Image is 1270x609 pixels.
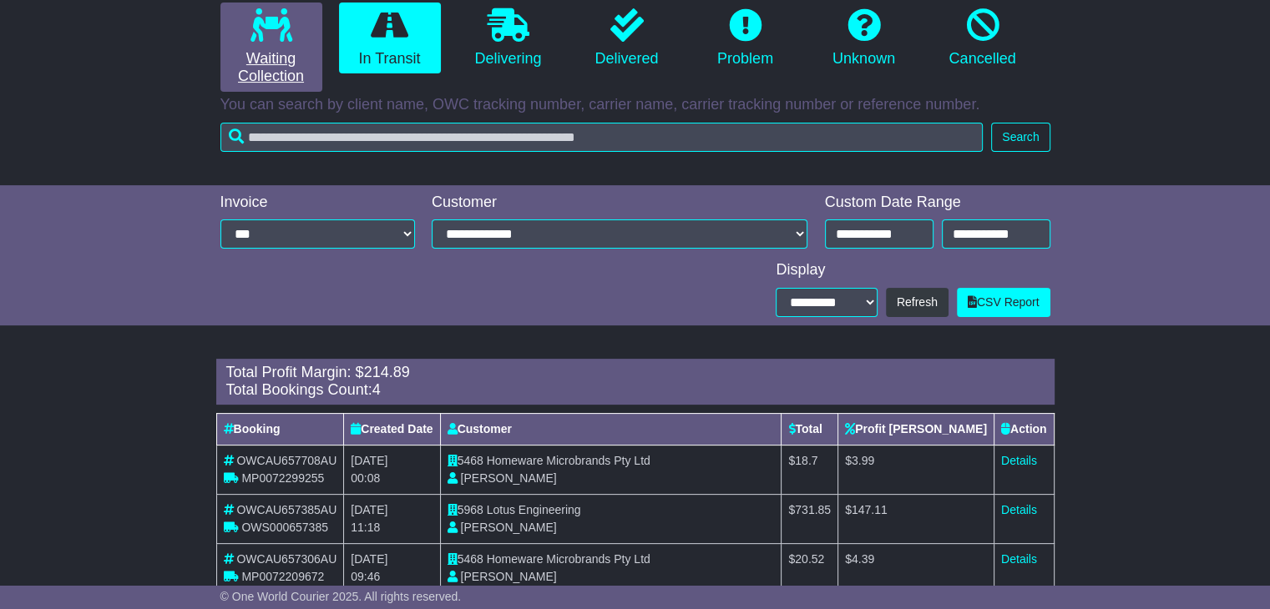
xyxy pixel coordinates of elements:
[351,471,380,485] span: 00:08
[351,454,387,467] span: [DATE]
[1001,503,1037,516] a: Details
[576,3,678,74] a: Delivered
[344,413,440,445] th: Created Date
[838,494,994,543] td: $
[460,471,556,485] span: [PERSON_NAME]
[695,3,797,74] a: Problem
[460,570,556,583] span: [PERSON_NAME]
[236,552,336,566] span: OWCAU657306AU
[364,364,410,380] span: 214.89
[782,445,838,494] td: $
[220,590,462,603] span: © One World Courier 2025. All rights reserved.
[236,503,336,516] span: OWCAU657385AU
[852,454,874,467] span: 3.99
[991,123,1050,152] button: Search
[220,3,322,92] a: Waiting Collection
[220,96,1050,114] p: You can search by client name, OWC tracking number, carrier name, carrier tracking number or refe...
[813,3,915,74] a: Unknown
[372,381,381,398] span: 4
[487,503,581,516] span: Lotus Engineering
[994,413,1054,445] th: Action
[838,413,994,445] th: Profit [PERSON_NAME]
[838,445,994,494] td: $
[458,552,483,566] span: 5468
[852,552,874,566] span: 4.39
[458,454,483,467] span: 5468
[782,494,838,543] td: $
[432,194,808,212] div: Customer
[226,364,1045,382] div: Total Profit Margin: $
[458,3,559,74] a: Delivering
[241,471,324,485] span: MP0072299255
[241,570,324,583] span: MP0072209672
[351,503,387,516] span: [DATE]
[782,413,838,445] th: Total
[440,413,782,445] th: Customer
[782,543,838,592] td: $
[216,413,344,445] th: Booking
[795,503,831,516] span: 731.85
[241,521,328,534] span: OWS000657385
[351,521,380,534] span: 11:18
[886,288,949,317] button: Refresh
[487,454,650,467] span: Homeware Microbrands Pty Ltd
[932,3,1034,74] a: Cancelled
[487,552,650,566] span: Homeware Microbrands Pty Ltd
[339,3,441,74] a: In Transit
[220,194,416,212] div: Invoice
[776,261,1050,279] div: Display
[1001,552,1037,566] a: Details
[236,454,336,467] span: OWCAU657708AU
[226,381,1045,400] div: Total Bookings Count:
[351,570,380,583] span: 09:46
[351,552,387,566] span: [DATE]
[838,543,994,592] td: $
[825,194,1050,212] div: Custom Date Range
[1001,454,1037,467] a: Details
[458,503,483,516] span: 5968
[852,503,888,516] span: 147.11
[795,552,824,566] span: 20.52
[957,288,1050,317] a: CSV Report
[460,521,556,534] span: [PERSON_NAME]
[795,454,817,467] span: 18.7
